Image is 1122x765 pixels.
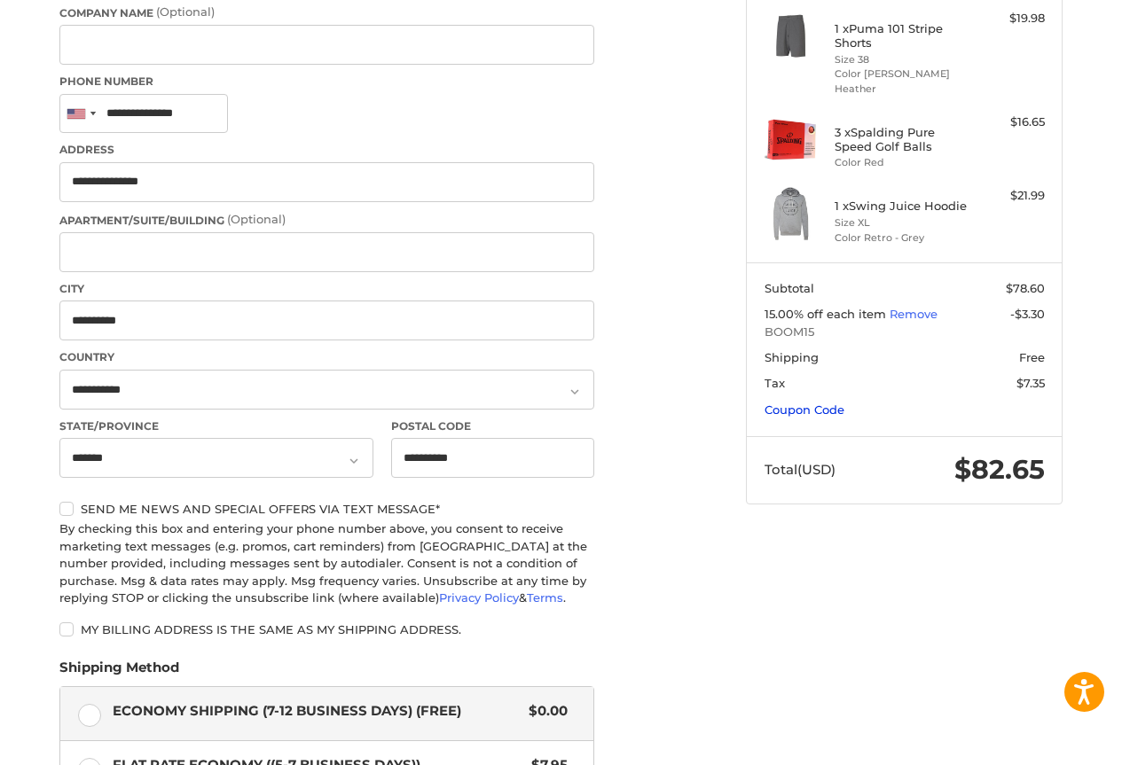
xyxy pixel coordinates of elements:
span: Economy Shipping (7-12 Business Days) (Free) [113,701,521,722]
span: $7.35 [1016,376,1045,390]
label: Address [59,142,594,158]
label: Company Name [59,4,594,21]
a: Coupon Code [765,402,844,417]
div: United States: +1 [60,95,101,133]
span: $78.60 [1006,281,1045,295]
span: Subtotal [765,281,814,295]
small: (Optional) [227,212,286,226]
span: Tax [765,376,785,390]
span: Shipping [765,350,819,364]
label: Phone Number [59,74,594,90]
h4: 3 x Spalding Pure Speed Golf Balls [835,125,970,154]
a: Remove [890,307,938,321]
label: Apartment/Suite/Building [59,211,594,229]
span: Total (USD) [765,461,836,478]
label: My billing address is the same as my shipping address. [59,622,594,636]
span: -$3.30 [1010,307,1045,321]
span: Free [1019,350,1045,364]
iframe: Google Customer Reviews [976,717,1122,765]
h4: 1 x Puma 101 Stripe Shorts [835,21,970,51]
div: $16.65 [975,113,1045,131]
li: Color Red [835,155,970,170]
div: $19.98 [975,10,1045,27]
label: Postal Code [391,418,595,434]
li: Color Retro - Grey [835,230,970,246]
span: BOOM15 [765,324,1045,341]
label: Country [59,349,594,365]
a: Privacy Policy [439,590,519,605]
h4: 1 x Swing Juice Hoodie [835,199,970,213]
small: (Optional) [156,4,215,19]
li: Size XL [835,215,970,230]
span: $0.00 [520,701,568,722]
div: $21.99 [975,187,1045,205]
li: Size 38 [835,52,970,67]
span: $82.65 [954,453,1045,486]
label: Send me news and special offers via text message* [59,502,594,516]
a: Terms [527,590,563,605]
label: City [59,281,594,297]
div: By checking this box and entering your phone number above, you consent to receive marketing text ... [59,520,594,607]
label: State/Province [59,418,373,434]
span: 15.00% off each item [765,307,890,321]
li: Color [PERSON_NAME] Heather [835,66,970,96]
legend: Shipping Method [59,658,179,686]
